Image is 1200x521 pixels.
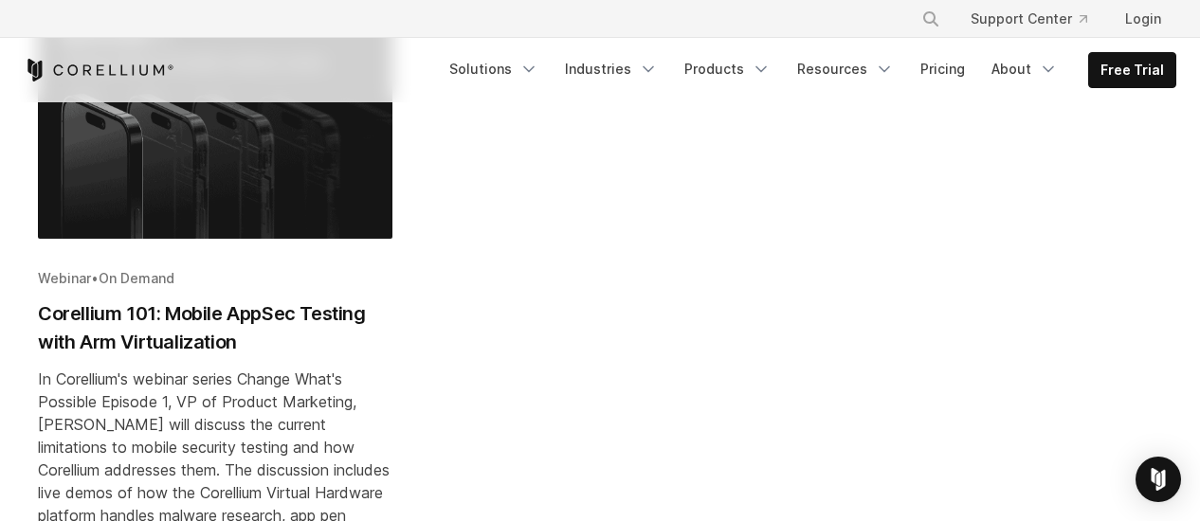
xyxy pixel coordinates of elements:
[38,270,91,286] span: Webinar
[909,52,976,86] a: Pricing
[438,52,1176,88] div: Navigation Menu
[673,52,782,86] a: Products
[38,3,392,239] img: Corellium 101: Mobile AppSec Testing with Arm Virtualization
[24,59,174,81] a: Corellium Home
[914,2,948,36] button: Search
[554,52,669,86] a: Industries
[1136,457,1181,502] div: Open Intercom Messenger
[955,2,1102,36] a: Support Center
[38,299,392,356] h2: Corellium 101: Mobile AppSec Testing with Arm Virtualization
[38,269,392,288] div: •
[99,270,174,286] span: On Demand
[899,2,1176,36] div: Navigation Menu
[1089,53,1175,87] a: Free Trial
[786,52,905,86] a: Resources
[980,52,1069,86] a: About
[1110,2,1176,36] a: Login
[438,52,550,86] a: Solutions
